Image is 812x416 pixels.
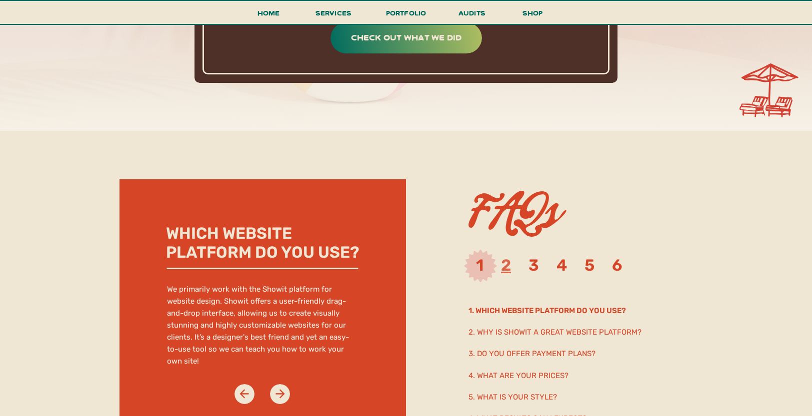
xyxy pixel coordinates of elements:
a: 4. What are your prices? [468,370,645,381]
span: services [315,8,352,17]
a: 3 [528,256,539,275]
a: audits [457,6,487,24]
a: 6 [612,256,622,275]
h1: FAQs [468,188,560,238]
a: Home [253,6,284,25]
a: shop [508,6,556,24]
p: We primarily work with the Showit platform for website design. Showit offers a user-friendly drag... [167,283,358,357]
a: services [312,6,354,25]
a: check out what we did [344,29,468,45]
a: 5 [584,256,594,275]
a: 2 [501,256,511,275]
h2: Which website platform do you use? [166,224,366,263]
a: 3. Do you offer payment plans? [468,348,685,359]
a: portfolio [382,6,429,25]
a: 1. Which website platform do you use? [468,305,698,316]
a: 4 [556,256,567,275]
a: 2. why is showit a great website platform? [468,326,685,337]
a: 5. What is your style? [468,391,685,402]
a: 1 [476,256,483,275]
